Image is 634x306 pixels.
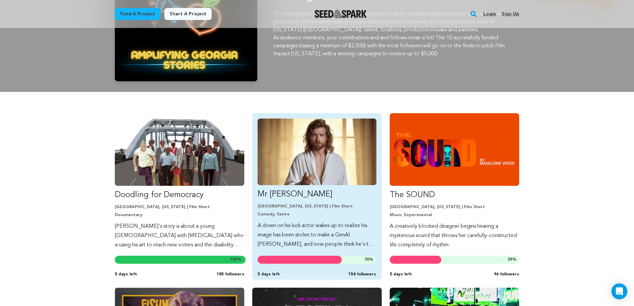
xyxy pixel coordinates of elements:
span: 39 [508,258,512,262]
span: 70 [364,258,369,262]
span: 5 days left [390,272,412,277]
a: Login [483,9,496,19]
a: Seed&Spark Homepage [315,10,367,18]
a: Sign up [502,9,519,19]
span: % [230,257,242,262]
a: Fund Doodling for Democracy [115,113,244,250]
a: Fund Mr Jesus [258,119,376,249]
p: The SOUND [390,190,519,200]
a: Start a project [164,8,212,20]
a: Fund The SOUND [390,113,519,250]
div: Open Intercom Messenger [611,283,627,299]
span: % [508,257,517,262]
p: Documentary [115,212,244,218]
p: Music, Experimental [390,212,519,218]
a: Fund a project [115,8,160,20]
p: Comedy, Satire [258,212,376,217]
p: As audience members, your contributions and and follows mean a lot! The 10 successfully funded ca... [273,34,520,58]
p: A down on his luck actor wakes up to realize his image has been stolen to make a GenAI [PERSON_NA... [258,221,376,249]
span: 154 followers [348,272,376,277]
p: [GEOGRAPHIC_DATA], [US_STATE] | Film Short [390,204,519,210]
p: [PERSON_NAME]'s story is about a young [DEMOGRAPHIC_DATA] with [MEDICAL_DATA] who is using his ar... [115,222,244,250]
span: 96 followers [494,272,519,277]
span: 5 days left [258,272,280,277]
span: 103 [230,258,237,262]
img: Seed&Spark Logo Dark Mode [315,10,367,18]
span: 185 followers [217,272,244,277]
p: [GEOGRAPHIC_DATA], [US_STATE] | Film Short [258,204,376,209]
p: Doodling for Democracy [115,190,244,200]
span: 5 days left [115,272,137,277]
p: [GEOGRAPHIC_DATA], [US_STATE] | Film Short [115,204,244,210]
span: % [364,257,373,262]
p: Mr [PERSON_NAME] [258,189,376,200]
p: A creatively blocked designer begins hearing a mysterious sound that throws her carefully-constru... [390,222,519,250]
